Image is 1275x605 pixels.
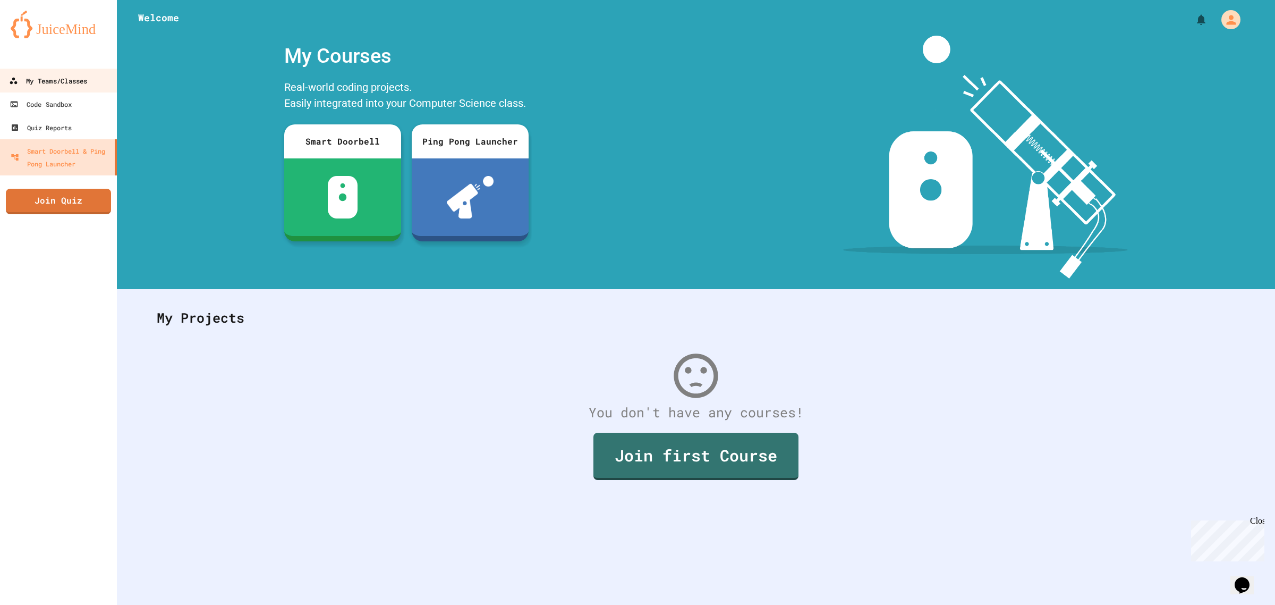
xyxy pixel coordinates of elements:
div: Smart Doorbell [284,124,401,158]
div: My Teams/Classes [9,74,87,88]
div: My Courses [279,36,534,77]
iframe: chat widget [1187,516,1264,561]
div: Code Sandbox [10,98,72,111]
img: banner-image-my-projects.png [843,36,1128,279]
div: My Account [1210,7,1243,32]
div: Smart Doorbell & Ping Pong Launcher [11,145,110,170]
div: My Projects [146,297,1246,339]
div: You don't have any courses! [146,402,1246,423]
img: ppl-with-ball.png [447,176,494,219]
div: Real-world coding projects. Easily integrated into your Computer Science class. [279,77,534,116]
a: Join Quiz [6,189,111,214]
a: Join first Course [593,433,798,480]
div: Ping Pong Launcher [412,124,529,158]
img: logo-orange.svg [11,11,106,38]
div: My Notifications [1175,11,1210,29]
iframe: chat widget [1230,562,1264,594]
img: sdb-white.svg [328,176,358,219]
div: Quiz Reports [11,121,72,134]
div: Chat with us now!Close [4,4,73,68]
